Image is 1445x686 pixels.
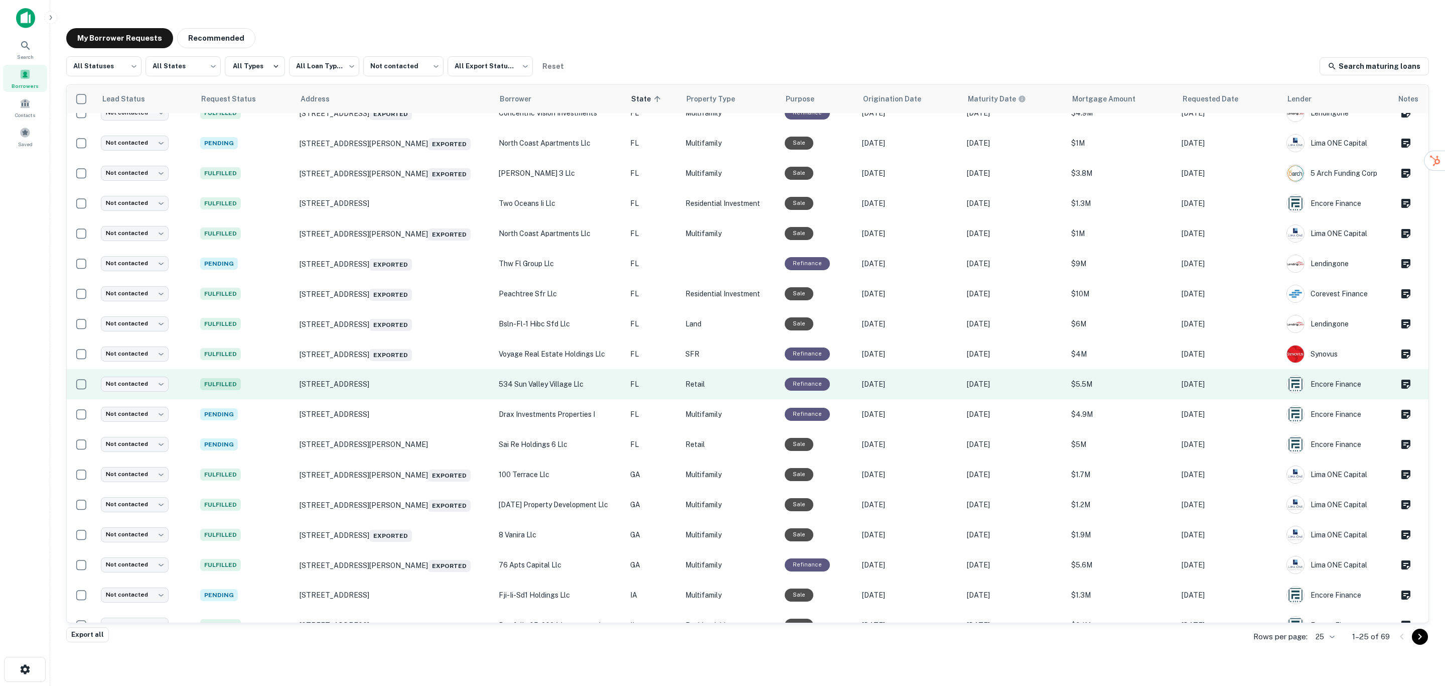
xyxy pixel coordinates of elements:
[499,349,620,360] p: voyage real estate holdings llc
[1286,435,1387,453] div: Encore Finance
[862,107,957,119] p: [DATE]
[1071,198,1172,209] p: $1.3M
[1397,588,1414,603] button: Create a note for this borrower request
[630,409,675,420] p: FL
[195,85,295,113] th: Request Status
[1286,405,1387,423] div: Encore Finance
[686,93,748,105] span: Property Type
[630,107,675,119] p: FL
[785,227,813,240] div: Sale
[968,93,1039,104] span: Maturity dates displayed may be estimated. Please contact the lender for the most accurate maturi...
[300,136,489,150] p: [STREET_ADDRESS][PERSON_NAME]
[101,347,169,361] div: Not contacted
[1286,224,1387,243] div: Lima ONE Capital
[967,288,1062,299] p: [DATE]
[369,530,412,542] span: Exported
[1397,105,1414,121] button: Create a note for this borrower request
[862,439,957,450] p: [DATE]
[862,318,957,329] p: [DATE]
[499,107,620,119] p: concentric vision investments
[630,590,675,601] p: IA
[785,137,813,149] div: Sale
[862,258,957,269] p: [DATE]
[1287,617,1304,634] img: picture
[101,557,169,572] div: Not contacted
[1066,85,1177,113] th: Mortgage Amount
[1182,349,1276,360] p: [DATE]
[300,440,489,449] p: [STREET_ADDRESS][PERSON_NAME]
[680,85,780,113] th: Property Type
[200,408,238,420] span: Pending
[200,529,241,541] span: Fulfilled
[967,349,1062,360] p: [DATE]
[499,379,620,390] p: 534 sun valley village llc
[1286,315,1387,333] div: Lendingone
[15,111,35,119] span: Contacts
[785,468,813,481] div: Sale
[200,288,241,300] span: Fulfilled
[66,28,173,48] button: My Borrower Requests
[3,36,47,63] div: Search
[1287,285,1304,302] img: picture
[200,378,241,390] span: Fulfilled
[1287,255,1304,272] img: picture
[101,497,169,512] div: Not contacted
[685,168,775,179] p: Multifamily
[499,469,620,480] p: 100 terrace llc
[1287,93,1325,105] span: Lender
[300,287,489,301] p: [STREET_ADDRESS]
[1398,93,1419,105] span: Notes
[499,499,620,510] p: [DATE] property development llc
[685,198,775,209] p: Residential Investment
[630,198,675,209] p: FL
[1397,226,1414,241] button: Create a note for this borrower request
[862,499,957,510] p: [DATE]
[300,347,489,361] p: [STREET_ADDRESS]
[102,93,158,105] span: Lead Status
[967,499,1062,510] p: [DATE]
[1392,85,1428,113] th: Notes
[1395,606,1445,654] iframe: Chat Widget
[1397,467,1414,482] button: Create a note for this borrower request
[499,288,620,299] p: peachtree sfr llc
[630,288,675,299] p: FL
[101,166,169,180] div: Not contacted
[785,498,813,511] div: Sale
[863,93,934,105] span: Origination Date
[685,439,775,450] p: Retail
[1397,377,1414,392] button: Create a note for this borrower request
[1182,198,1276,209] p: [DATE]
[1071,288,1172,299] p: $10M
[630,349,675,360] p: FL
[3,123,47,150] a: Saved
[685,559,775,570] p: Multifamily
[200,348,241,360] span: Fulfilled
[785,257,830,270] div: This loan purpose was for refinancing
[96,85,195,113] th: Lead Status
[685,409,775,420] p: Multifamily
[1287,135,1304,152] img: picture
[1182,559,1276,570] p: [DATE]
[1071,529,1172,540] p: $1.9M
[1071,107,1172,119] p: $4.9M
[785,106,830,119] div: This loan purpose was for refinancing
[1397,256,1414,271] button: Create a note for this borrower request
[1182,529,1276,540] p: [DATE]
[1071,349,1172,360] p: $4M
[200,197,241,209] span: Fulfilled
[500,93,544,105] span: Borrower
[1071,228,1172,239] p: $1M
[177,28,255,48] button: Recommended
[1182,168,1276,179] p: [DATE]
[101,196,169,210] div: Not contacted
[685,349,775,360] p: SFR
[499,168,620,179] p: [PERSON_NAME] 3 llc
[630,258,675,269] p: FL
[17,53,34,61] span: Search
[1182,439,1276,450] p: [DATE]
[685,379,775,390] p: Retail
[369,259,412,271] span: Exported
[967,439,1062,450] p: [DATE]
[300,257,489,271] p: [STREET_ADDRESS]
